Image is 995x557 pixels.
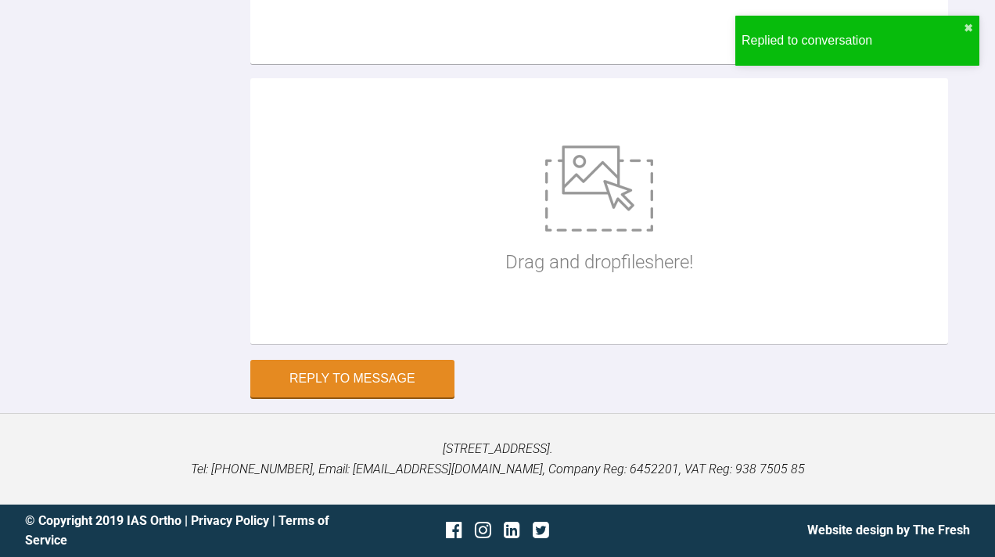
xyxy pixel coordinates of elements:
button: close [964,22,973,34]
div: Replied to conversation [742,31,964,51]
button: Reply to Message [250,360,454,397]
div: © Copyright 2019 IAS Ortho | | [25,511,340,551]
p: [STREET_ADDRESS]. Tel: [PHONE_NUMBER], Email: [EMAIL_ADDRESS][DOMAIN_NAME], Company Reg: 6452201,... [25,439,970,479]
p: Drag and drop files here! [505,247,693,277]
a: Privacy Policy [191,513,269,528]
a: Website design by The Fresh [807,523,970,537]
